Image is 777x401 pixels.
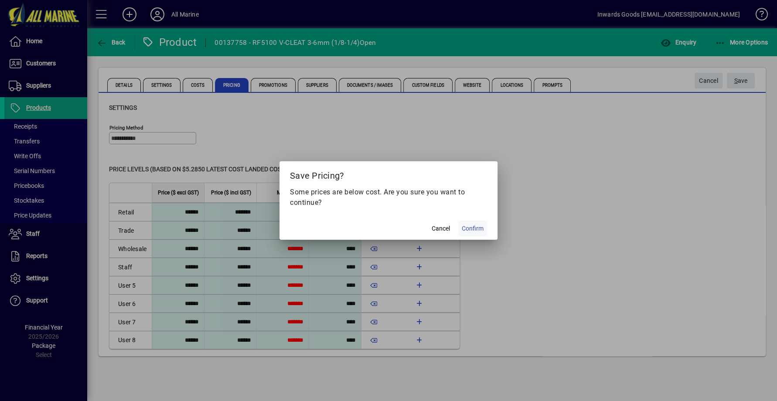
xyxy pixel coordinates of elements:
[290,187,487,208] p: Some prices are below cost. Are you sure you want to continue?
[279,161,498,187] h2: Save Pricing?
[458,221,487,236] button: Confirm
[427,221,455,236] button: Cancel
[462,224,484,233] span: Confirm
[432,224,450,233] span: Cancel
